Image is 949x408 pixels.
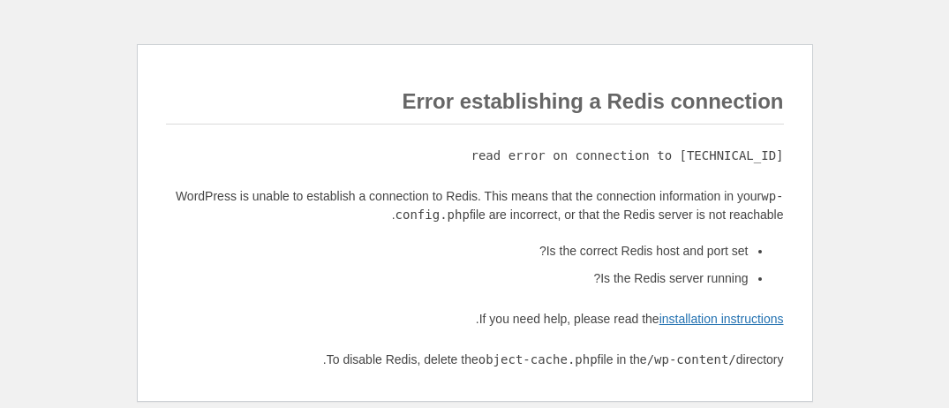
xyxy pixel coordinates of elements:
[166,242,749,261] li: Is the correct Redis host and port set?
[166,86,784,125] h1: Error establishing a Redis connection
[166,310,784,329] p: If you need help, please read the .
[166,269,749,288] li: Is the Redis server running?
[647,352,736,366] code: /wp-content/
[166,351,784,369] p: To disable Redis, delete the file in the directory.
[471,148,783,162] code: read error on connection to [TECHNICAL_ID]
[659,312,784,326] a: installation instructions
[478,352,598,366] code: object-cache.php
[166,187,784,224] p: WordPress is unable to establish a connection to Redis. This means that the connection informatio...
